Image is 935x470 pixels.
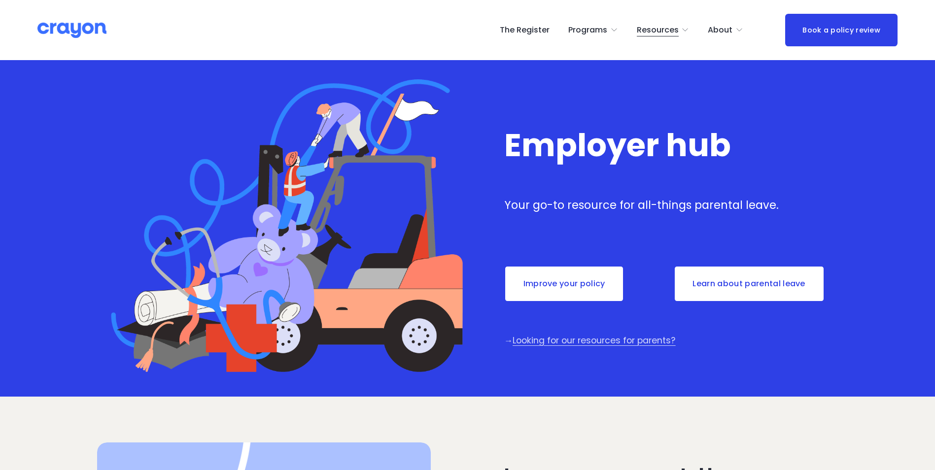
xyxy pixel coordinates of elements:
p: Your go-to resource for all-things parental leave. [504,197,838,214]
span: Programs [568,23,607,37]
a: Looking for our resources for parents? [513,335,675,346]
a: folder dropdown [637,22,690,38]
span: → [504,335,513,346]
a: Book a policy review [785,14,898,46]
a: Improve your policy [504,266,624,302]
span: About [708,23,732,37]
img: Crayon [37,22,106,39]
a: folder dropdown [708,22,743,38]
a: The Register [500,22,550,38]
a: Learn about parental leave [674,266,825,302]
h1: Employer hub [504,129,838,162]
span: Resources [637,23,679,37]
a: folder dropdown [568,22,618,38]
